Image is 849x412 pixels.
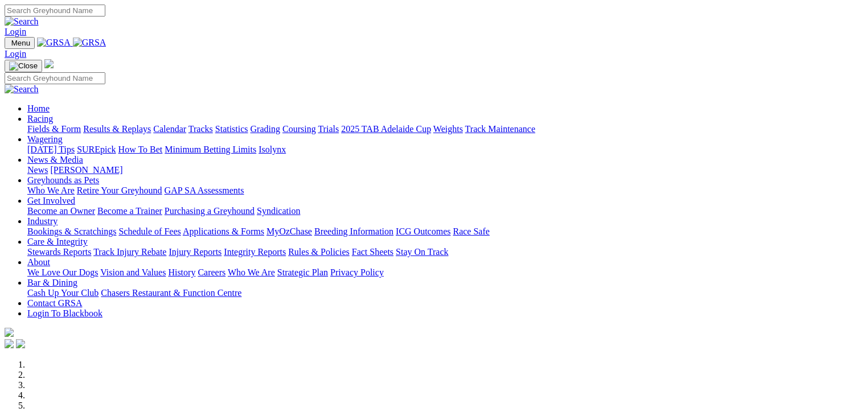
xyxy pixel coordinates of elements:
input: Search [5,5,105,17]
button: Toggle navigation [5,37,35,49]
a: Applications & Forms [183,226,264,236]
img: Search [5,84,39,94]
a: Login [5,49,26,59]
div: Greyhounds as Pets [27,186,844,196]
a: [DATE] Tips [27,145,75,154]
a: Retire Your Greyhound [77,186,162,195]
a: Cash Up Your Club [27,288,99,298]
a: Strategic Plan [277,267,328,277]
a: Racing [27,114,53,123]
a: About [27,257,50,267]
a: Become an Owner [27,206,95,216]
div: Wagering [27,145,844,155]
a: Bar & Dining [27,278,77,287]
div: Bar & Dining [27,288,844,298]
a: Isolynx [259,145,286,154]
a: Login [5,27,26,36]
a: Contact GRSA [27,298,82,308]
a: Integrity Reports [224,247,286,257]
a: Chasers Restaurant & Function Centre [101,288,241,298]
a: Coursing [282,124,316,134]
a: News & Media [27,155,83,164]
img: logo-grsa-white.png [5,328,14,337]
a: Stewards Reports [27,247,91,257]
a: We Love Our Dogs [27,267,98,277]
a: Home [27,104,50,113]
a: Track Maintenance [465,124,535,134]
a: Privacy Policy [330,267,384,277]
a: Become a Trainer [97,206,162,216]
a: MyOzChase [266,226,312,236]
img: GRSA [73,38,106,48]
a: Get Involved [27,196,75,205]
a: Breeding Information [314,226,393,236]
a: Who We Are [228,267,275,277]
a: Trials [318,124,339,134]
div: News & Media [27,165,844,175]
a: Rules & Policies [288,247,350,257]
img: Search [5,17,39,27]
span: Menu [11,39,30,47]
a: Industry [27,216,58,226]
a: Care & Integrity [27,237,88,246]
div: Care & Integrity [27,247,844,257]
a: Fields & Form [27,124,81,134]
a: Vision and Values [100,267,166,277]
a: History [168,267,195,277]
a: Calendar [153,124,186,134]
a: Greyhounds as Pets [27,175,99,185]
a: Stay On Track [396,247,448,257]
button: Toggle navigation [5,60,42,72]
a: Tracks [188,124,213,134]
a: Injury Reports [169,247,222,257]
a: Purchasing a Greyhound [165,206,255,216]
input: Search [5,72,105,84]
a: Weights [433,124,463,134]
div: Get Involved [27,206,844,216]
a: ICG Outcomes [396,226,450,236]
a: Track Injury Rebate [93,247,166,257]
a: News [27,165,48,175]
a: How To Bet [118,145,163,154]
a: GAP SA Assessments [165,186,244,195]
img: logo-grsa-white.png [44,59,54,68]
a: [PERSON_NAME] [50,165,122,175]
a: Login To Blackbook [27,308,102,318]
a: Fact Sheets [352,247,393,257]
a: Results & Replays [83,124,151,134]
div: About [27,267,844,278]
img: twitter.svg [16,339,25,348]
a: Wagering [27,134,63,144]
a: SUREpick [77,145,116,154]
img: Close [9,61,38,71]
div: Racing [27,124,844,134]
img: GRSA [37,38,71,48]
div: Industry [27,226,844,237]
a: Grading [251,124,280,134]
a: Race Safe [453,226,489,236]
a: Who We Are [27,186,75,195]
a: Schedule of Fees [118,226,181,236]
a: Statistics [215,124,248,134]
a: Syndication [257,206,300,216]
img: facebook.svg [5,339,14,348]
a: Careers [198,267,225,277]
a: Bookings & Scratchings [27,226,116,236]
a: Minimum Betting Limits [165,145,256,154]
a: 2025 TAB Adelaide Cup [341,124,431,134]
